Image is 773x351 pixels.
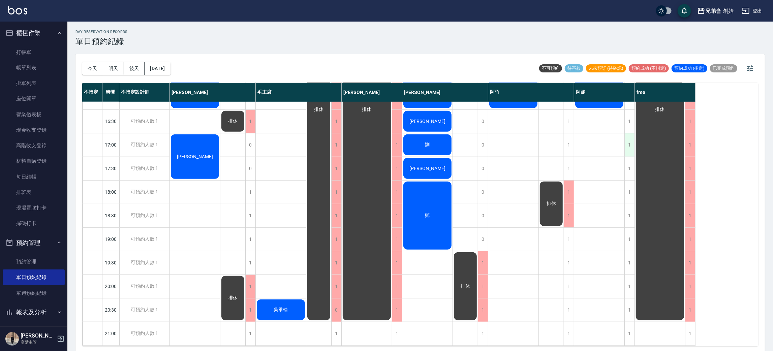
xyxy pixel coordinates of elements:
[245,181,255,204] div: 1
[654,106,666,113] span: 排休
[392,181,402,204] div: 1
[119,157,169,180] div: 可預約人數:1
[564,133,574,157] div: 1
[331,228,341,251] div: 1
[119,83,170,102] div: 不指定設計師
[170,83,256,102] div: [PERSON_NAME]
[5,332,19,346] img: Person
[565,65,583,71] span: 待審核
[21,332,55,339] h5: [PERSON_NAME]
[3,107,65,122] a: 營業儀表板
[102,227,119,251] div: 19:00
[21,339,55,345] p: 高階主管
[119,133,169,157] div: 可預約人數:1
[331,133,341,157] div: 1
[564,181,574,204] div: 1
[3,185,65,200] a: 排班表
[685,157,695,180] div: 1
[102,322,119,345] div: 21:00
[685,251,695,275] div: 1
[119,110,169,133] div: 可預約人數:1
[564,251,574,275] div: 1
[119,181,169,204] div: 可預約人數:1
[408,119,447,124] span: [PERSON_NAME]
[124,62,145,75] button: 後天
[102,109,119,133] div: 16:30
[227,295,239,301] span: 排休
[313,106,325,113] span: 排休
[574,83,635,102] div: 阿蹦
[564,322,574,345] div: 1
[392,228,402,251] div: 1
[694,4,736,18] button: 兄弟會 創始
[392,298,402,322] div: 1
[245,204,255,227] div: 1
[245,133,255,157] div: 0
[3,138,65,153] a: 高階收支登錄
[3,91,65,106] a: 座位開單
[624,322,635,345] div: 1
[478,133,488,157] div: 0
[331,181,341,204] div: 1
[331,157,341,180] div: 1
[478,157,488,180] div: 0
[75,30,128,34] h2: day Reservation records
[564,110,574,133] div: 1
[672,65,707,71] span: 預約成功 (指定)
[564,204,574,227] div: 1
[3,44,65,60] a: 打帳單
[103,62,124,75] button: 明天
[119,228,169,251] div: 可預約人數:1
[392,157,402,180] div: 1
[245,322,255,345] div: 1
[3,75,65,91] a: 掛單列表
[545,201,557,207] span: 排休
[459,283,471,289] span: 排休
[331,251,341,275] div: 1
[392,204,402,227] div: 1
[624,157,635,180] div: 1
[256,83,342,102] div: 毛主席
[624,204,635,227] div: 1
[739,5,765,17] button: 登出
[564,228,574,251] div: 1
[3,153,65,169] a: 材料自購登錄
[3,24,65,42] button: 櫃檯作業
[392,322,402,345] div: 1
[3,122,65,138] a: 現金收支登錄
[392,110,402,133] div: 1
[402,83,488,102] div: [PERSON_NAME]
[635,83,695,102] div: free
[624,251,635,275] div: 1
[685,110,695,133] div: 1
[245,228,255,251] div: 1
[478,228,488,251] div: 0
[119,251,169,275] div: 可預約人數:1
[227,118,239,124] span: 排休
[408,166,447,171] span: [PERSON_NAME]
[102,298,119,322] div: 20:30
[119,204,169,227] div: 可預約人數:1
[245,251,255,275] div: 1
[245,275,255,298] div: 1
[331,204,341,227] div: 1
[176,154,214,159] span: [PERSON_NAME]
[710,65,737,71] span: 已完成預約
[629,65,669,71] span: 預約成功 (不指定)
[3,216,65,231] a: 掃碼打卡
[478,275,488,298] div: 1
[624,228,635,251] div: 1
[685,133,695,157] div: 1
[624,275,635,298] div: 1
[392,251,402,275] div: 1
[3,60,65,75] a: 帳單列表
[685,298,695,322] div: 1
[102,133,119,157] div: 17:00
[624,298,635,322] div: 1
[3,169,65,185] a: 每日結帳
[3,234,65,252] button: 預約管理
[102,83,119,102] div: 時間
[102,204,119,227] div: 18:30
[624,181,635,204] div: 1
[685,204,695,227] div: 1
